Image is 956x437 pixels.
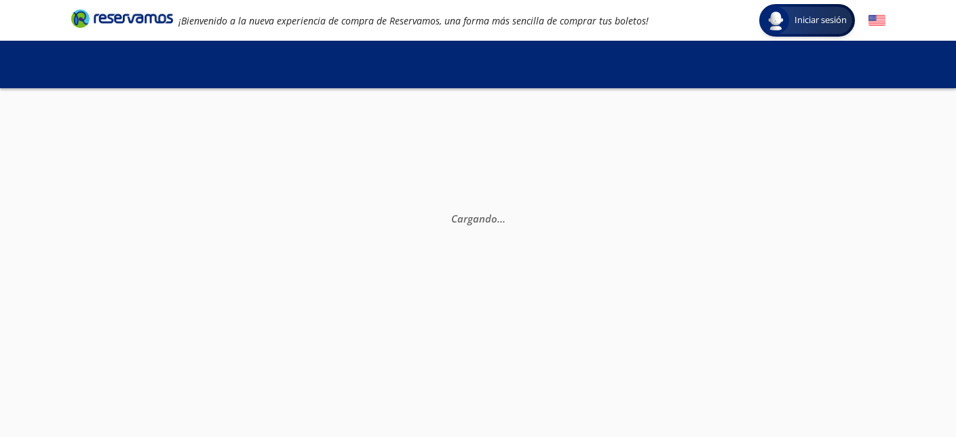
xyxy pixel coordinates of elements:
span: . [503,212,505,225]
button: English [868,12,885,29]
em: Cargando [451,212,505,225]
i: Brand Logo [71,8,173,28]
span: . [500,212,503,225]
em: ¡Bienvenido a la nueva experiencia de compra de Reservamos, una forma más sencilla de comprar tus... [178,14,649,27]
span: Iniciar sesión [789,14,852,27]
span: . [497,212,500,225]
a: Brand Logo [71,8,173,33]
